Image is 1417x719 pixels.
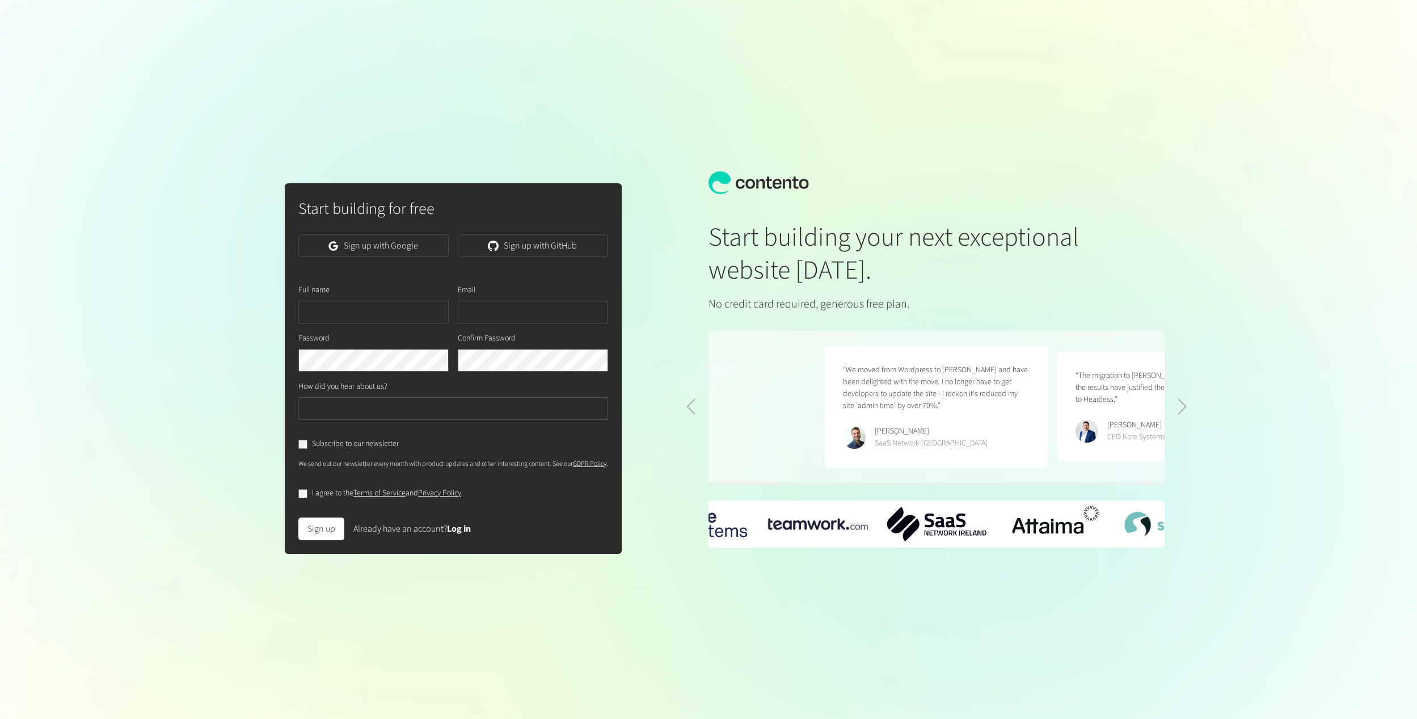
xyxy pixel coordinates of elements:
div: 2 / 6 [887,507,986,541]
div: 1 / 6 [768,518,868,529]
div: Next slide [1178,399,1187,415]
h1: Start building your next exceptional website [DATE]. [709,221,1090,287]
p: “We moved from Wordpress to [PERSON_NAME] and have been delighted with the move. I no longer have... [843,364,1030,412]
label: Confirm Password [458,333,516,344]
div: Previous slide [686,399,695,415]
img: Attaima-Logo.png [1006,501,1106,547]
a: Log in [447,523,471,535]
div: Already have an account? [353,522,471,536]
div: [PERSON_NAME] [875,426,988,438]
div: 3 / 6 [1006,501,1106,547]
label: How did you hear about us? [298,381,387,393]
a: Privacy Policy [418,487,461,499]
label: Password [298,333,330,344]
figure: 5 / 5 [1057,352,1281,461]
img: SaaS-Network-Ireland-logo.png [887,507,986,541]
a: Sign up with Google [298,234,449,257]
p: We send out our newsletter every month with product updates and other interesting content. See our . [298,459,608,469]
h2: Start building for free [298,197,608,221]
a: Terms of Service [353,487,406,499]
label: I agree to the and [312,487,461,499]
label: Email [458,284,475,296]
figure: 4 / 5 [825,346,1048,468]
label: Subscribe to our newsletter [312,438,399,450]
div: CEO Kore Systems [1107,431,1166,443]
img: Ryan Crowley [1076,420,1098,443]
div: SaaS Network [GEOGRAPHIC_DATA] [875,438,988,449]
button: Sign up [298,518,344,540]
div: 4 / 6 [1124,512,1224,536]
a: Sign up with GitHub [458,234,608,257]
img: teamwork-logo.png [768,518,868,529]
p: “The migration to [PERSON_NAME] was seamless - the results have justified the decision to replatf... [1076,370,1263,406]
div: [PERSON_NAME] [1107,419,1166,431]
p: No credit card required, generous free plan. [709,296,1090,313]
img: Phillip Maucher [843,426,866,449]
label: Full name [298,284,330,296]
a: GDPR Policy [573,459,606,469]
img: SkillsVista-Logo.png [1124,512,1224,536]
